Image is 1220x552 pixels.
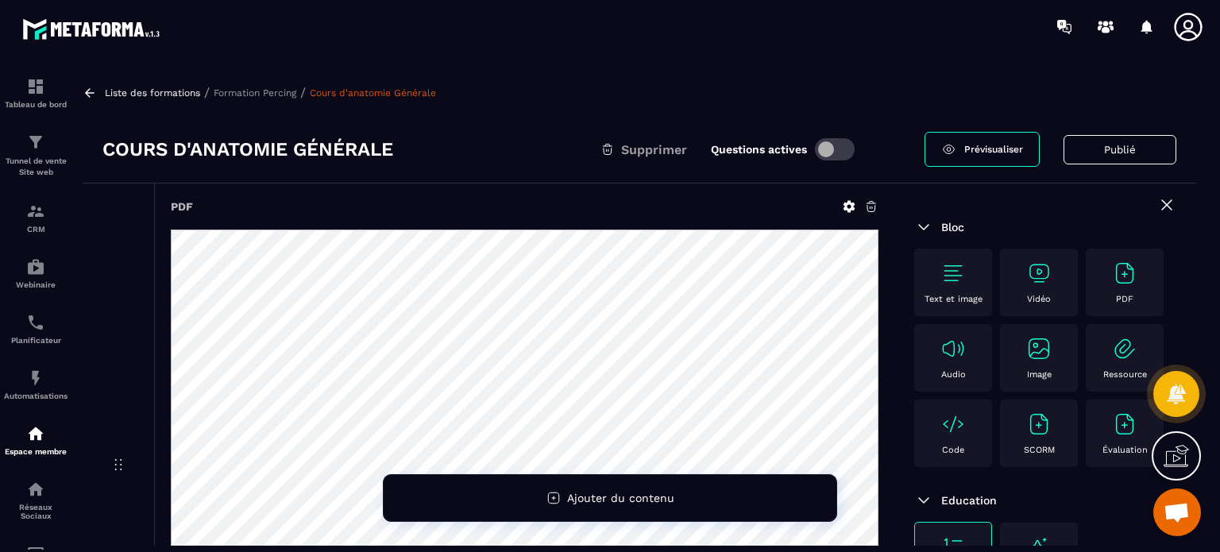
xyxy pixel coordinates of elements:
a: formationformationCRM [4,190,68,245]
img: text-image no-wra [940,261,966,286]
img: text-image no-wra [940,336,966,361]
a: automationsautomationsAutomatisations [4,357,68,412]
p: PDF [1116,294,1133,304]
a: social-networksocial-networkRéseaux Sociaux [4,468,68,532]
h6: PDF [171,200,193,213]
img: logo [22,14,165,44]
img: arrow-down [914,491,933,510]
a: Prévisualiser [925,132,1040,167]
a: Formation Percing [214,87,296,98]
h3: Cours d'anatomie Générale [102,137,393,162]
a: automationsautomationsEspace membre [4,412,68,468]
a: Cours d'anatomie Générale [310,87,436,98]
button: Publié [1064,135,1176,164]
img: arrow-down [914,218,933,237]
p: Espace membre [4,447,68,456]
p: SCORM [1024,445,1055,455]
span: Bloc [941,221,964,234]
p: Audio [941,369,966,380]
a: automationsautomationsWebinaire [4,245,68,301]
p: Text et image [925,294,983,304]
a: schedulerschedulerPlanificateur [4,301,68,357]
p: Image [1027,369,1052,380]
p: CRM [4,225,68,234]
p: Tableau de bord [4,100,68,109]
img: text-image no-wra [1026,411,1052,437]
label: Questions actives [711,143,807,156]
img: text-image no-wra [1112,411,1137,437]
img: text-image no-wra [1026,336,1052,361]
img: text-image no-wra [1112,261,1137,286]
p: Tunnel de vente Site web [4,156,68,178]
img: formation [26,133,45,152]
a: formationformationTunnel de vente Site web [4,121,68,190]
p: Ressource [1103,369,1147,380]
a: Liste des formations [105,87,200,98]
img: text-image no-wra [1026,261,1052,286]
img: automations [26,257,45,276]
img: formation [26,202,45,221]
span: Supprimer [621,142,687,157]
p: Code [942,445,964,455]
span: Ajouter du contenu [567,492,674,504]
img: automations [26,369,45,388]
span: Education [941,494,997,507]
p: Automatisations [4,392,68,400]
a: formationformationTableau de bord [4,65,68,121]
img: text-image no-wra [940,411,966,437]
p: Évaluation [1102,445,1148,455]
span: Prévisualiser [964,144,1023,155]
span: / [204,85,210,100]
p: Réseaux Sociaux [4,503,68,520]
div: Ouvrir le chat [1153,488,1201,536]
p: Webinaire [4,280,68,289]
p: Planificateur [4,336,68,345]
img: social-network [26,480,45,499]
img: automations [26,424,45,443]
p: Vidéo [1027,294,1051,304]
img: formation [26,77,45,96]
img: scheduler [26,313,45,332]
img: text-image no-wra [1112,336,1137,361]
span: / [300,85,306,100]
